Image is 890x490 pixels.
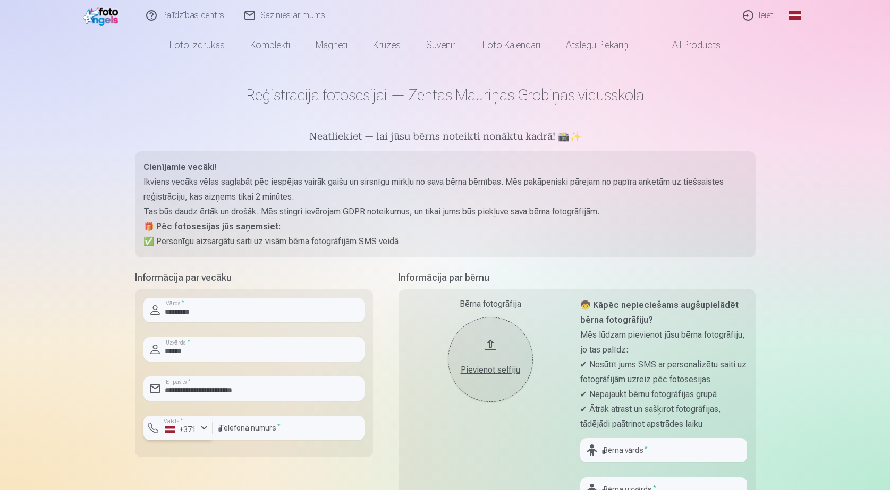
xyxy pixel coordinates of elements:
[413,30,470,60] a: Suvenīri
[303,30,360,60] a: Magnēti
[407,298,574,311] div: Bērna fotogrāfija
[165,424,197,435] div: +371
[135,270,373,285] h5: Informācija par vecāku
[580,402,747,432] p: ✔ Ātrāk atrast un sašķirot fotogrāfijas, tādējādi paātrinot apstrādes laiku
[448,317,533,402] button: Pievienot selfiju
[157,30,238,60] a: Foto izdrukas
[580,357,747,387] p: ✔ Nosūtīt jums SMS ar personalizētu saiti uz fotogrāfijām uzreiz pēc fotosesijas
[143,234,747,249] p: ✅ Personīgu aizsargātu saiti uz visām bērna fotogrāfijām SMS veidā
[580,300,739,325] strong: 🧒 Kāpēc nepieciešams augšupielādēt bērna fotogrāfiju?
[553,30,642,60] a: Atslēgu piekariņi
[143,204,747,219] p: Tas būs daudz ērtāk un drošāk. Mēs stingri ievērojam GDPR noteikumus, un tikai jums būs piekļuve ...
[580,387,747,402] p: ✔ Nepajaukt bērnu fotogrāfijas grupā
[642,30,733,60] a: All products
[160,417,187,425] label: Valsts
[399,270,756,285] h5: Informācija par bērnu
[143,416,213,440] button: Valsts*+371
[470,30,553,60] a: Foto kalendāri
[83,4,122,26] img: /fa1
[360,30,413,60] a: Krūzes
[143,175,747,204] p: Ikviens vecāks vēlas saglabāt pēc iespējas vairāk gaišu un sirsnīgu mirkļu no sava bērna bērnības...
[143,162,216,172] strong: Cienījamie vecāki!
[580,328,747,357] p: Mēs lūdzam pievienot jūsu bērna fotogrāfiju, jo tas palīdz:
[135,130,756,145] h5: Neatliekiet — lai jūsu bērns noteikti nonāktu kadrā! 📸✨
[238,30,303,60] a: Komplekti
[459,364,522,376] div: Pievienot selfiju
[143,221,281,231] strong: 🎁 Pēc fotosesijas jūs saņemsiet:
[135,85,756,105] h1: Reģistrācija fotosesijai — Zentas Mauriņas Grobiņas vidusskola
